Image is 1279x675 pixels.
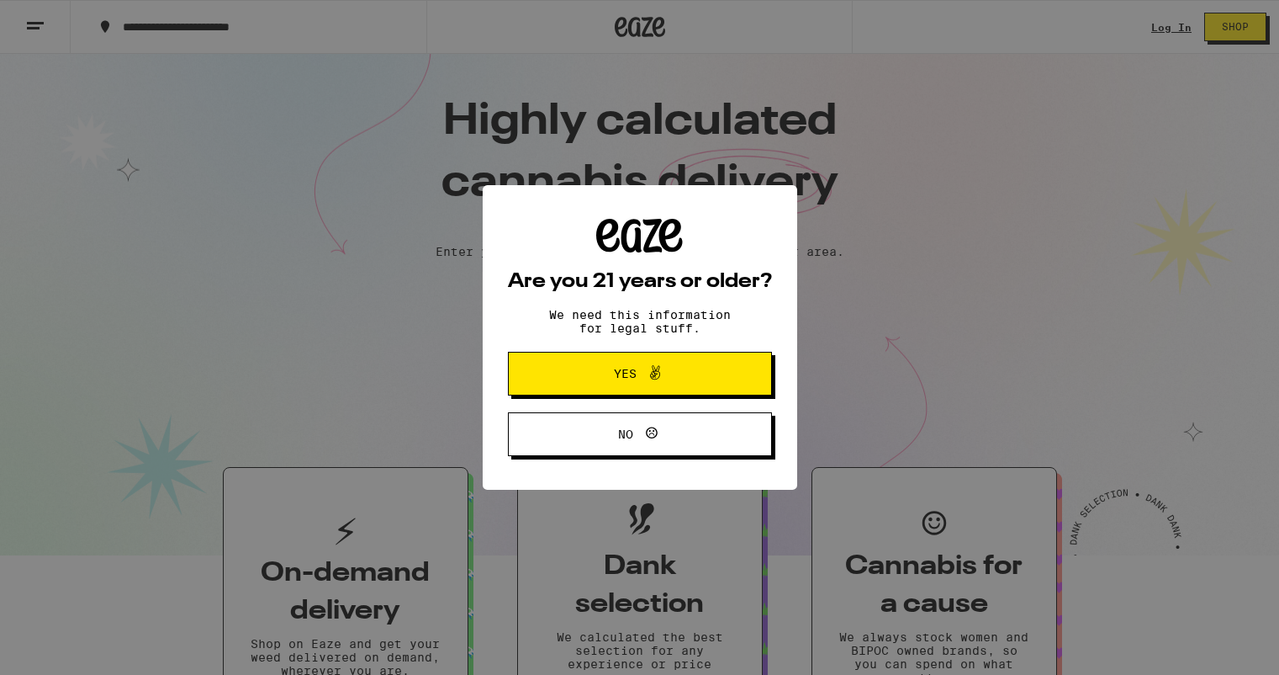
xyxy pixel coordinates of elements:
span: Yes [614,368,637,380]
button: No [508,412,772,456]
span: No [618,428,633,440]
h2: Are you 21 years or older? [508,272,772,292]
button: Yes [508,352,772,396]
p: We need this information for legal stuff. [535,308,745,335]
